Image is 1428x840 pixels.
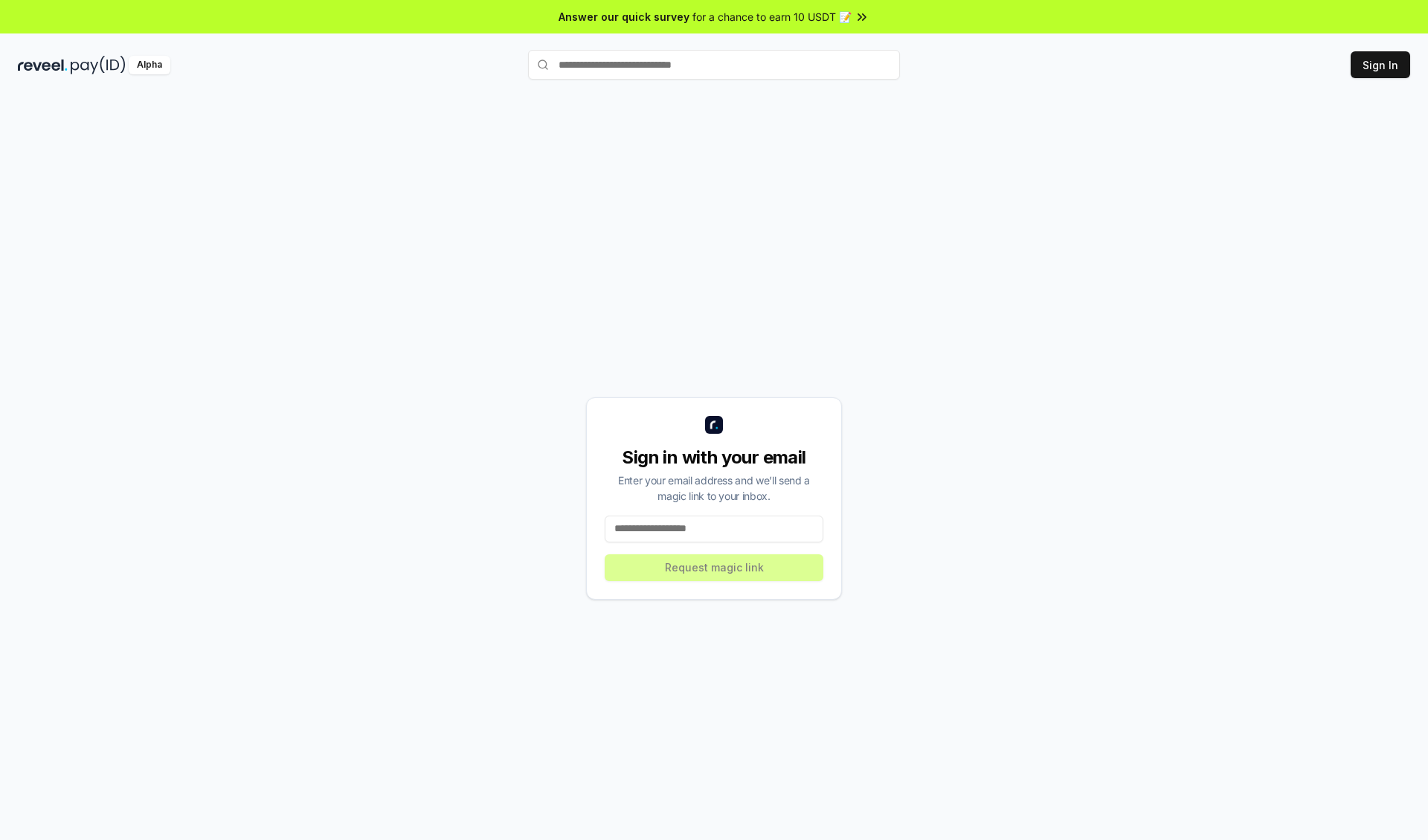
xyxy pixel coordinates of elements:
span: for a chance to earn 10 USDT 📝 [692,9,852,25]
div: Sign in with your email [605,446,823,469]
div: Enter your email address and we’ll send a magic link to your inbox. [605,472,823,504]
span: Answer our quick survey [559,9,689,25]
img: reveel_dark [18,56,68,74]
div: Alpha [129,56,170,74]
img: pay_id [71,56,126,74]
img: logo_small [705,416,723,434]
button: Sign In [1351,51,1410,78]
